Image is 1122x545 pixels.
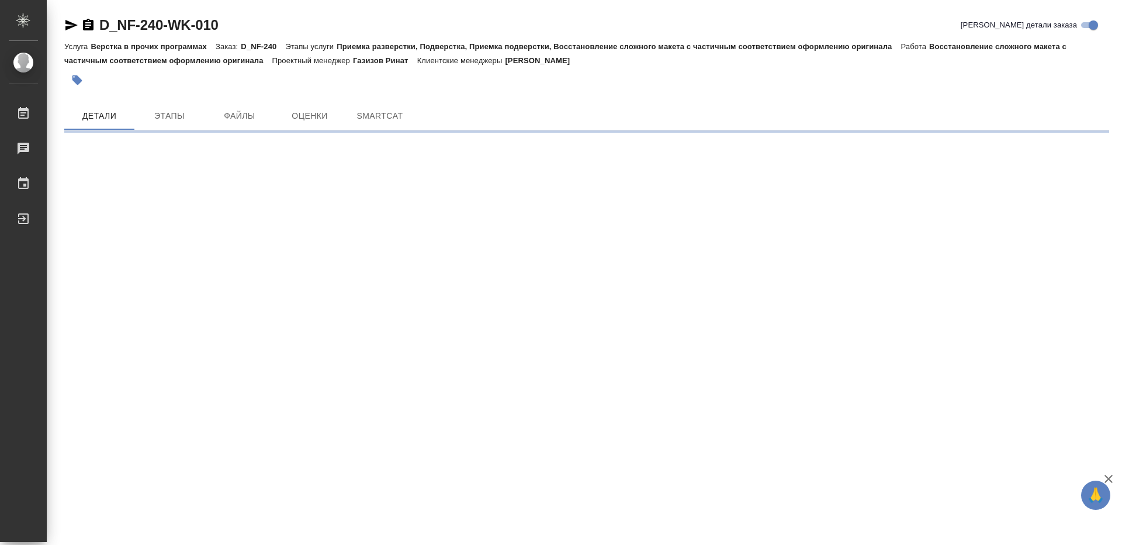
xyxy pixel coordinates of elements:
[417,56,505,65] p: Клиентские менеджеры
[285,42,337,51] p: Этапы услуги
[901,42,929,51] p: Работа
[212,109,268,123] span: Файлы
[64,18,78,32] button: Скопировать ссылку для ЯМессенджера
[1081,481,1110,510] button: 🙏
[64,67,90,93] button: Добавить тэг
[961,19,1077,31] span: [PERSON_NAME] детали заказа
[352,109,408,123] span: SmartCat
[1086,483,1106,508] span: 🙏
[505,56,579,65] p: [PERSON_NAME]
[337,42,901,51] p: Приемка разверстки, Подверстка, Приемка подверстки, Восстановление сложного макета с частичным со...
[241,42,285,51] p: D_NF-240
[91,42,216,51] p: Верстка в прочих программах
[64,42,91,51] p: Услуга
[71,109,127,123] span: Детали
[141,109,198,123] span: Этапы
[282,109,338,123] span: Оценки
[272,56,353,65] p: Проектный менеджер
[216,42,241,51] p: Заказ:
[99,17,219,33] a: D_NF-240-WK-010
[353,56,417,65] p: Газизов Ринат
[81,18,95,32] button: Скопировать ссылку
